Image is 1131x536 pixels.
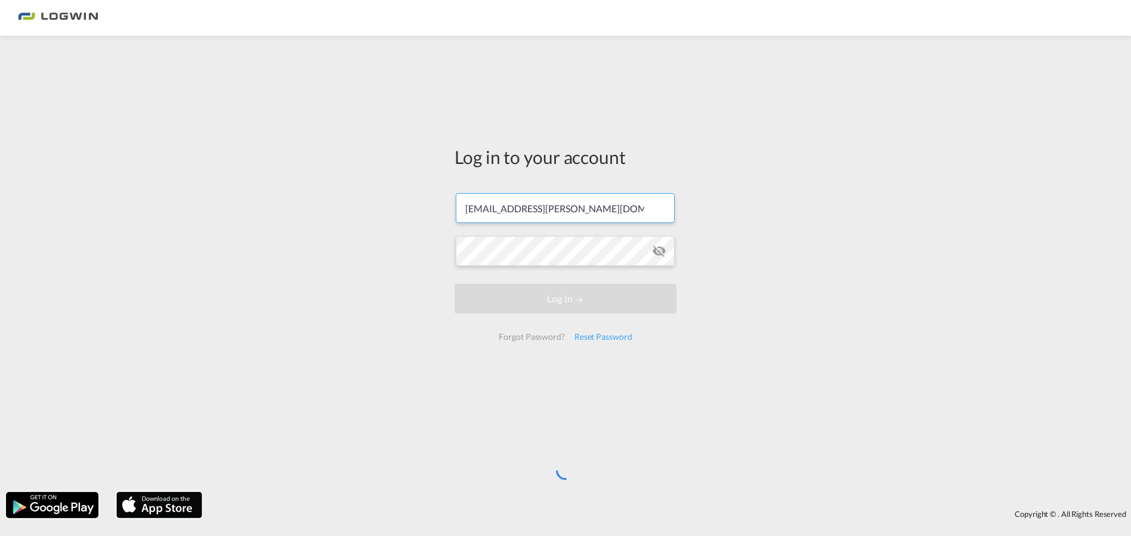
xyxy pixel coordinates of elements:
[456,193,675,223] input: Enter email/phone number
[115,491,203,519] img: apple.png
[494,326,569,348] div: Forgot Password?
[455,284,676,314] button: LOGIN
[652,244,666,258] md-icon: icon-eye-off
[18,5,98,32] img: bc73a0e0d8c111efacd525e4c8ad7d32.png
[5,491,100,519] img: google.png
[455,144,676,169] div: Log in to your account
[570,326,637,348] div: Reset Password
[208,504,1131,524] div: Copyright © . All Rights Reserved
